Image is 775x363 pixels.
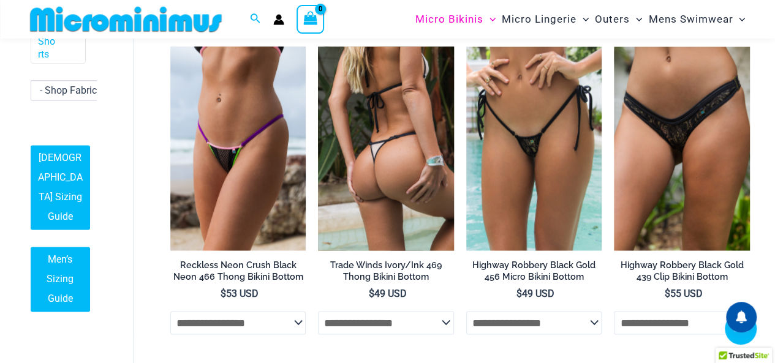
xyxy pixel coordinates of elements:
[630,4,642,35] span: Menu Toggle
[516,287,554,299] bdi: 49 USD
[592,4,645,35] a: OutersMenu ToggleMenu Toggle
[170,47,306,250] img: Reckless Neon Crush Black Neon 466 Thong 01
[614,259,750,286] a: Highway Robbery Black Gold 439 Clip Bikini Bottom
[466,259,602,286] a: Highway Robbery Black Gold 456 Micro Bikini Bottom
[466,47,602,250] a: Highway Robbery Black Gold 456 Micro 01Highway Robbery Black Gold 359 Clip Top 456 Micro 02Highwa...
[318,47,454,250] a: Trade Winds IvoryInk 469 Thong 01Trade Winds IvoryInk 317 Top 469 Thong 06Trade Winds IvoryInk 31...
[369,287,407,299] bdi: 49 USD
[297,5,325,33] a: View Shopping Cart, empty
[499,4,592,35] a: Micro LingerieMenu ToggleMenu Toggle
[415,4,483,35] span: Micro Bikinis
[733,4,745,35] span: Menu Toggle
[170,259,306,282] h2: Reckless Neon Crush Black Neon 466 Thong Bikini Bottom
[483,4,496,35] span: Menu Toggle
[250,12,261,27] a: Search icon link
[31,247,90,312] a: Men’s Sizing Guide
[170,47,306,250] a: Reckless Neon Crush Black Neon 466 Thong 01Reckless Neon Crush Black Neon 466 Thong 03Reckless Ne...
[221,287,226,299] span: $
[410,2,750,37] nav: Site Navigation
[502,4,577,35] span: Micro Lingerie
[31,145,90,230] a: [DEMOGRAPHIC_DATA] Sizing Guide
[273,14,284,25] a: Account icon link
[318,47,454,250] img: Trade Winds IvoryInk 317 Top 469 Thong 06
[318,259,454,282] h2: Trade Winds Ivory/Ink 469 Thong Bikini Bottom
[318,259,454,286] a: Trade Winds Ivory/Ink 469 Thong Bikini Bottom
[614,259,750,282] h2: Highway Robbery Black Gold 439 Clip Bikini Bottom
[170,259,306,286] a: Reckless Neon Crush Black Neon 466 Thong Bikini Bottom
[645,4,748,35] a: Mens SwimwearMenu ToggleMenu Toggle
[614,47,750,250] img: Highway Robbery Black Gold 439 Clip Bottom 01
[40,84,120,96] span: - Shop Fabric Type
[25,6,227,33] img: MM SHOP LOGO FLAT
[665,287,670,299] span: $
[221,287,259,299] bdi: 53 USD
[369,287,374,299] span: $
[516,287,522,299] span: $
[614,47,750,250] a: Highway Robbery Black Gold 439 Clip Bottom 01Highway Robbery Black Gold 439 Clip Bottom 02Highway...
[466,259,602,282] h2: Highway Robbery Black Gold 456 Micro Bikini Bottom
[595,4,630,35] span: Outers
[648,4,733,35] span: Mens Swimwear
[31,80,116,100] span: - Shop Fabric Type
[577,4,589,35] span: Menu Toggle
[31,81,116,100] span: - Shop Fabric Type
[466,47,602,250] img: Highway Robbery Black Gold 456 Micro 01
[412,4,499,35] a: Micro BikinisMenu ToggleMenu Toggle
[665,287,703,299] bdi: 55 USD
